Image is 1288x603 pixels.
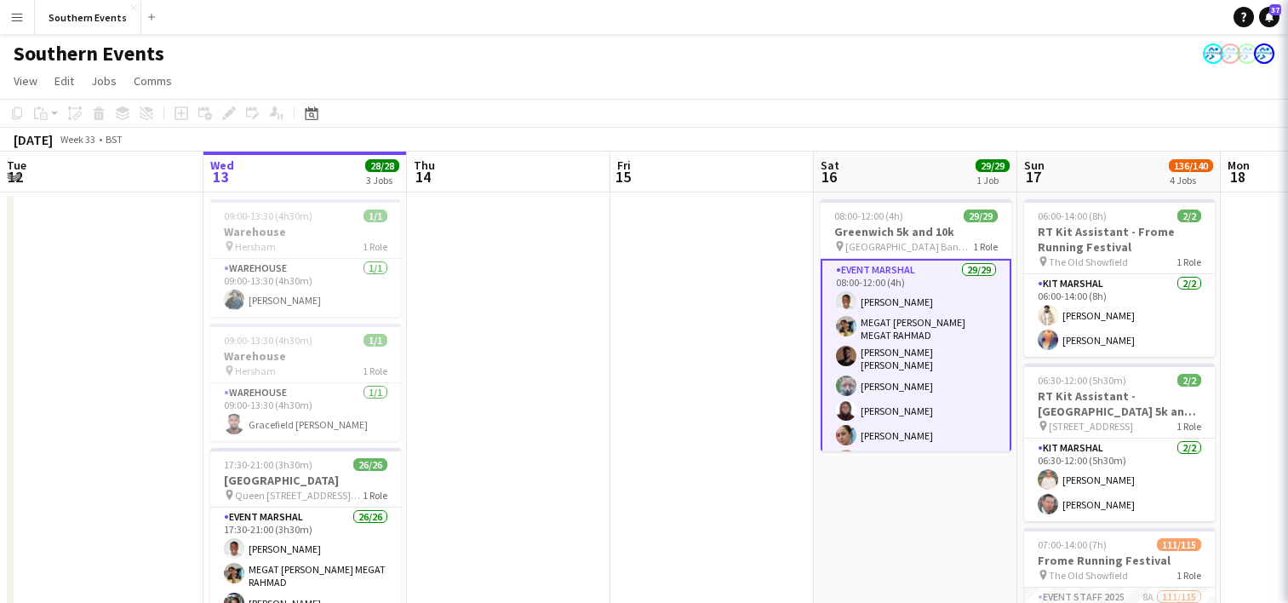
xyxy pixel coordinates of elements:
[411,167,435,187] span: 14
[224,458,312,471] span: 17:30-21:00 (3h30m)
[1177,374,1201,387] span: 2/2
[84,70,123,92] a: Jobs
[235,489,363,502] span: Queen [STREET_ADDRESS][PERSON_NAME][DATE]
[235,365,276,377] span: Hersham
[54,73,74,89] span: Edit
[210,324,401,441] app-job-card: 09:00-13:30 (4h30m)1/1Warehouse Hersham1 RoleWarehouse1/109:00-13:30 (4h30m)Gracefield [PERSON_NAME]
[1024,199,1215,357] app-job-card: 06:00-14:00 (8h)2/2RT Kit Assistant - Frome Running Festival The Old Showfield1 RoleKit Marshal2/...
[1049,420,1133,433] span: [STREET_ADDRESS]
[14,41,164,66] h1: Southern Events
[7,70,44,92] a: View
[353,458,387,471] span: 26/26
[1254,43,1274,64] app-user-avatar: RunThrough Events
[1038,538,1107,551] span: 07:00-14:00 (7h)
[1157,538,1201,551] span: 111/115
[363,489,387,502] span: 1 Role
[210,473,401,488] h3: [GEOGRAPHIC_DATA]
[134,73,172,89] span: Comms
[210,158,234,173] span: Wed
[1176,256,1201,268] span: 1 Role
[210,224,401,239] h3: Warehouse
[976,159,1010,172] span: 29/29
[818,167,839,187] span: 16
[1024,364,1215,521] app-job-card: 06:30-12:00 (5h30m)2/2RT Kit Assistant - [GEOGRAPHIC_DATA] 5k and 10k [STREET_ADDRESS]1 RoleKit M...
[1228,158,1250,173] span: Mon
[364,210,387,222] span: 1/1
[56,133,99,146] span: Week 33
[1024,388,1215,419] h3: RT Kit Assistant - [GEOGRAPHIC_DATA] 5k and 10k
[208,167,234,187] span: 13
[363,240,387,253] span: 1 Role
[1024,274,1215,357] app-card-role: Kit Marshal2/206:00-14:00 (8h)[PERSON_NAME][PERSON_NAME]
[821,199,1011,451] app-job-card: 08:00-12:00 (4h)29/29Greenwich 5k and 10k [GEOGRAPHIC_DATA] Bandstand1 RoleEvent Marshal29/2908:0...
[210,348,401,364] h3: Warehouse
[1169,159,1213,172] span: 136/140
[1176,420,1201,433] span: 1 Role
[210,259,401,317] app-card-role: Warehouse1/109:00-13:30 (4h30m)[PERSON_NAME]
[235,240,276,253] span: Hersham
[14,73,37,89] span: View
[1170,174,1212,187] div: 4 Jobs
[91,73,117,89] span: Jobs
[1049,256,1128,268] span: The Old Showfield
[1237,43,1257,64] app-user-avatar: RunThrough Events
[4,167,26,187] span: 12
[821,158,839,173] span: Sat
[821,224,1011,239] h3: Greenwich 5k and 10k
[1220,43,1240,64] app-user-avatar: RunThrough Events
[35,1,141,34] button: Southern Events
[1269,4,1281,15] span: 37
[14,131,53,148] div: [DATE]
[1024,158,1045,173] span: Sun
[845,240,973,253] span: [GEOGRAPHIC_DATA] Bandstand
[210,383,401,441] app-card-role: Warehouse1/109:00-13:30 (4h30m)Gracefield [PERSON_NAME]
[964,210,998,222] span: 29/29
[363,365,387,377] span: 1 Role
[127,70,179,92] a: Comms
[364,334,387,347] span: 1/1
[1038,374,1126,387] span: 06:30-12:00 (5h30m)
[1024,439,1215,521] app-card-role: Kit Marshal2/206:30-12:00 (5h30m)[PERSON_NAME][PERSON_NAME]
[106,133,123,146] div: BST
[834,210,903,222] span: 08:00-12:00 (4h)
[1024,553,1215,568] h3: Frome Running Festival
[615,167,631,187] span: 15
[617,158,631,173] span: Fri
[1176,569,1201,582] span: 1 Role
[1022,167,1045,187] span: 17
[224,210,312,222] span: 09:00-13:30 (4h30m)
[1225,167,1250,187] span: 18
[7,158,26,173] span: Tue
[210,199,401,317] app-job-card: 09:00-13:30 (4h30m)1/1Warehouse Hersham1 RoleWarehouse1/109:00-13:30 (4h30m)[PERSON_NAME]
[48,70,81,92] a: Edit
[1038,210,1107,222] span: 06:00-14:00 (8h)
[365,159,399,172] span: 28/28
[1049,569,1128,582] span: The Old Showfield
[973,240,998,253] span: 1 Role
[1177,210,1201,222] span: 2/2
[366,174,398,187] div: 3 Jobs
[224,334,312,347] span: 09:00-13:30 (4h30m)
[976,174,1009,187] div: 1 Job
[1024,224,1215,255] h3: RT Kit Assistant - Frome Running Festival
[414,158,435,173] span: Thu
[1259,7,1279,27] a: 37
[1203,43,1223,64] app-user-avatar: RunThrough Events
